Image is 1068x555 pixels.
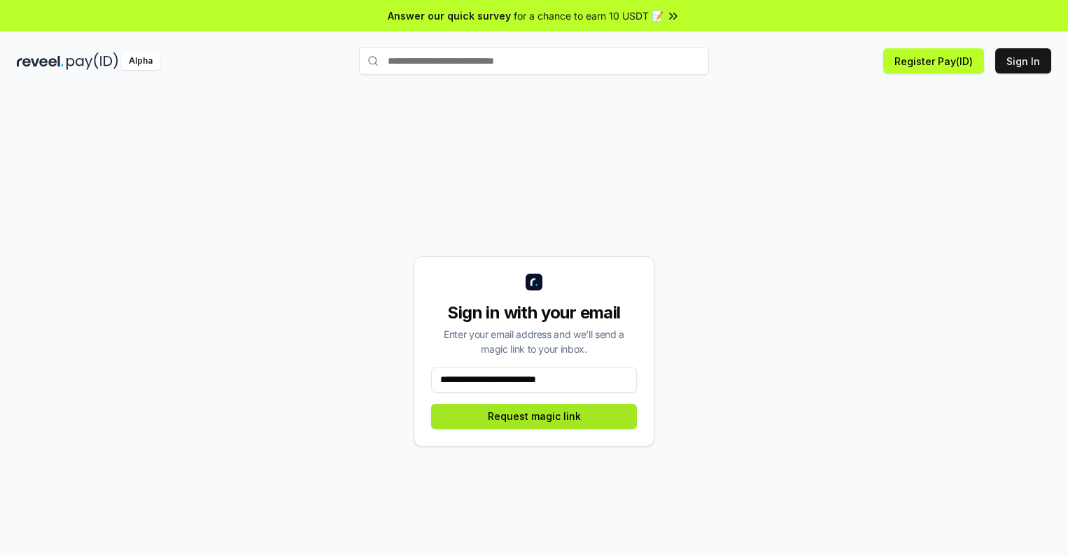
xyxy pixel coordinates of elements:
div: Sign in with your email [431,302,637,324]
div: Enter your email address and we’ll send a magic link to your inbox. [431,327,637,356]
span: for a chance to earn 10 USDT 📝 [514,8,663,23]
button: Register Pay(ID) [883,48,984,73]
div: Alpha [121,52,160,70]
img: logo_small [526,274,542,290]
button: Request magic link [431,404,637,429]
button: Sign In [995,48,1051,73]
img: pay_id [66,52,118,70]
img: reveel_dark [17,52,64,70]
span: Answer our quick survey [388,8,511,23]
